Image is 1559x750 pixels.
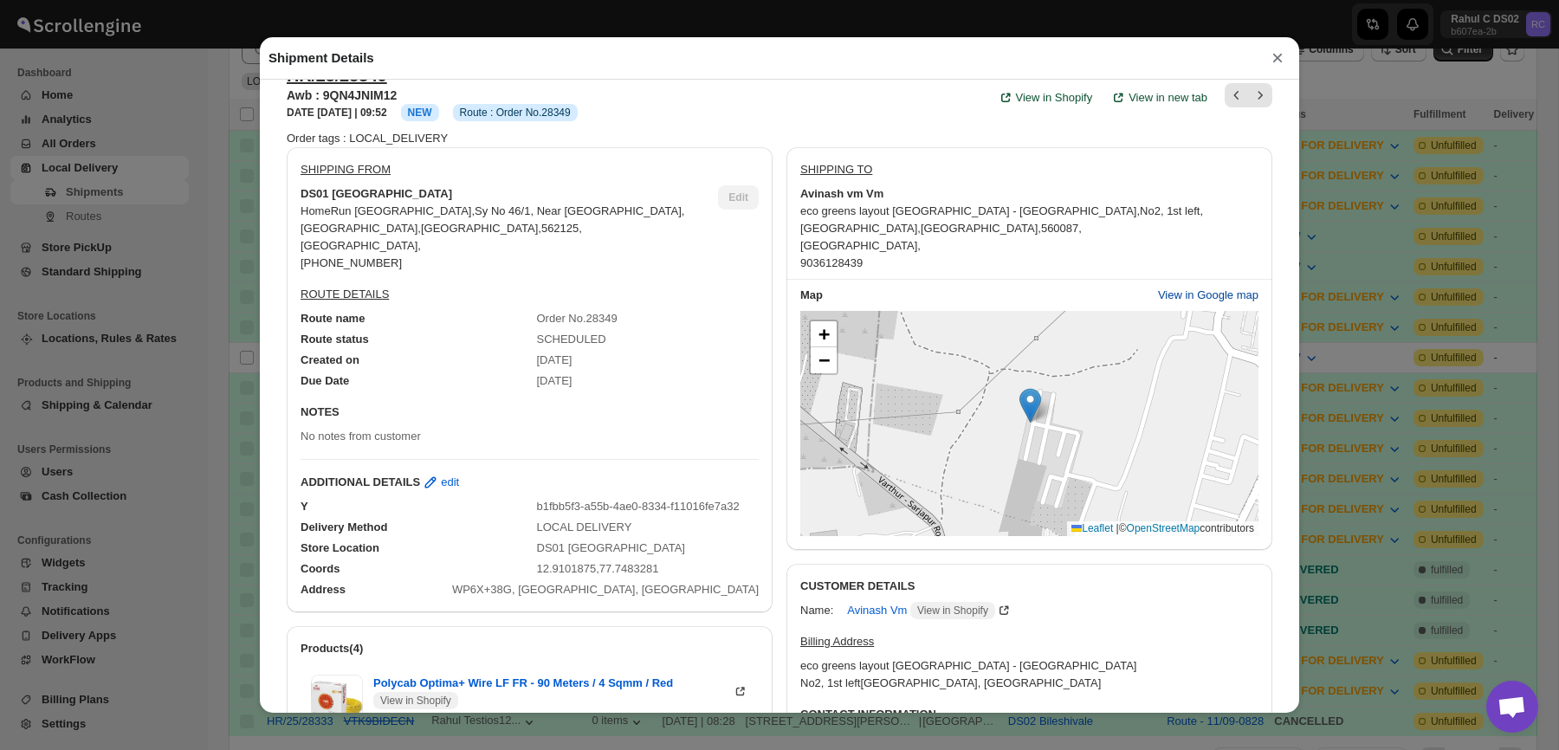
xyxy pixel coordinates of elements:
[301,256,402,269] span: [PHONE_NUMBER]
[1067,521,1258,536] div: © contributors
[301,185,452,203] b: DS01 [GEOGRAPHIC_DATA]
[800,204,1140,217] span: eco greens layout [GEOGRAPHIC_DATA] - [GEOGRAPHIC_DATA] ,
[537,520,632,533] span: LOCAL DELIVERY
[373,711,505,724] span: 90 Meters / 4 Sqmm / Red
[301,353,359,366] span: Created on
[847,602,995,619] span: Avinash Vm
[301,405,340,418] b: NOTES
[818,349,830,371] span: −
[1099,78,1218,117] button: View in new tab
[537,333,606,346] span: SCHEDULED
[287,87,578,104] h3: Awb : 9QN4JNIM12
[452,583,759,596] span: WP6X+38G, [GEOGRAPHIC_DATA], [GEOGRAPHIC_DATA]
[1158,287,1258,304] span: View in Google map
[301,520,387,533] span: Delivery Method
[800,222,921,235] span: [GEOGRAPHIC_DATA] ,
[1248,83,1272,107] button: Next
[301,163,391,176] u: SHIPPING FROM
[987,78,1103,117] a: View in Shopify
[301,541,379,554] span: Store Location
[1148,281,1269,309] button: View in Google map
[537,312,618,325] span: Order No.28349
[1486,681,1538,733] div: Open chat
[301,583,346,596] span: Address
[475,204,684,217] span: Sy No 46/1, Near [GEOGRAPHIC_DATA] ,
[1019,388,1041,423] img: Marker
[301,288,389,301] u: ROUTE DETAILS
[301,222,421,235] span: [GEOGRAPHIC_DATA] ,
[301,474,420,491] b: ADDITIONAL DETAILS
[301,204,475,217] span: HomeRun [GEOGRAPHIC_DATA] ,
[800,185,883,203] b: Avinash vm Vm
[373,675,732,709] span: Polycab Optima+ Wire LF FR - 90 Meters / 4 Sqmm / Red
[408,107,432,119] span: NEW
[800,288,823,301] b: Map
[1041,222,1082,235] span: 560087 ,
[800,706,1258,723] h3: CONTACT INFORMATION
[537,353,572,366] span: [DATE]
[800,239,921,252] span: [GEOGRAPHIC_DATA] ,
[441,474,459,491] span: edit
[380,694,451,708] span: View in Shopify
[847,604,1012,617] a: Avinash Vm View in Shopify
[301,500,308,513] span: Y
[287,106,387,120] h3: DATE
[287,130,1272,147] div: Order tags : LOCAL_DELIVERY
[421,222,541,235] span: [GEOGRAPHIC_DATA] ,
[301,562,340,575] span: Coords
[1071,522,1113,534] a: Leaflet
[460,106,571,120] span: Route : Order No.28349
[317,107,386,119] b: [DATE] | 09:52
[301,374,349,387] span: Due Date
[917,604,988,617] span: View in Shopify
[541,222,582,235] span: 562125 ,
[1016,89,1093,107] span: View in Shopify
[301,333,369,346] span: Route status
[1225,83,1249,107] button: Previous
[800,602,833,619] div: Name:
[537,541,685,554] span: DS01 [GEOGRAPHIC_DATA]
[411,469,469,496] button: edit
[811,321,837,347] a: Zoom in
[800,163,872,176] u: SHIPPING TO
[1127,522,1200,534] a: OpenStreetMap
[1140,204,1203,217] span: No2, 1st left ,
[1129,89,1207,107] span: View in new tab
[800,578,1258,595] h3: CUSTOMER DETAILS
[537,500,740,513] span: b1fbb5f3-a55b-4ae0-8334-f11016fe7a32
[301,640,759,657] h2: Products(4)
[301,312,365,325] span: Route name
[373,676,748,689] a: Polycab Optima+ Wire LF FR - 90 Meters / 4 Sqmm / Red View in Shopify
[1116,522,1119,534] span: |
[800,635,874,648] u: Billing Address
[811,347,837,373] a: Zoom out
[301,430,421,443] span: No notes from customer
[537,562,659,575] span: 12.9101875,77.7483281
[800,657,1136,692] div: eco greens layout [GEOGRAPHIC_DATA] - [GEOGRAPHIC_DATA] No2, 1st left [GEOGRAPHIC_DATA], [GEOGRAP...
[921,222,1041,235] span: [GEOGRAPHIC_DATA] ,
[268,49,374,67] h2: Shipment Details
[537,374,572,387] span: [DATE]
[1265,46,1291,70] button: ×
[301,239,421,252] span: [GEOGRAPHIC_DATA] ,
[1225,83,1272,107] nav: Pagination
[818,323,830,345] span: +
[800,256,863,269] span: 9036128439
